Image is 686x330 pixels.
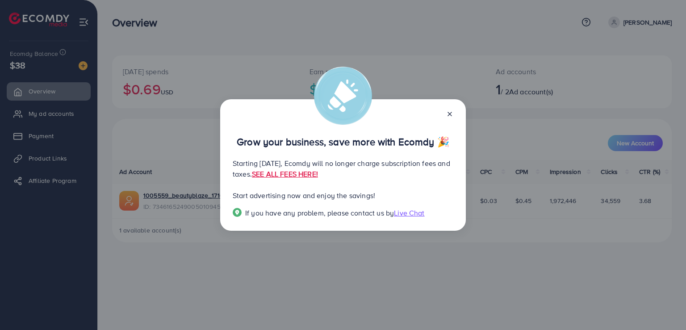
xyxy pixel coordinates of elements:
[233,208,242,217] img: Popup guide
[245,208,394,218] span: If you have any problem, please contact us by
[394,208,424,218] span: Live Chat
[233,190,453,201] p: Start advertising now and enjoy the savings!
[233,136,453,147] p: Grow your business, save more with Ecomdy 🎉
[233,158,453,179] p: Starting [DATE], Ecomdy will no longer charge subscription fees and taxes.
[252,169,318,179] a: SEE ALL FEES HERE!
[314,67,372,125] img: alert
[648,290,679,323] iframe: Chat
